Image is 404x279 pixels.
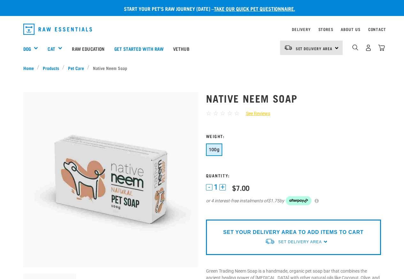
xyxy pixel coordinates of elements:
[48,45,55,52] a: Cat
[214,184,218,190] span: 1
[23,92,198,267] img: Organic neem pet soap bar 100g green trading
[234,110,240,117] span: ☆
[23,24,92,35] img: Raw Essentials Logo
[284,45,293,50] img: van-moving.png
[206,92,381,104] h1: Native Neem Soap
[39,65,62,71] a: Products
[378,44,385,51] img: home-icon@2x.png
[223,229,363,236] p: SET YOUR DELIVERY AREA TO ADD ITEMS TO CART
[23,65,381,71] nav: breadcrumbs
[110,36,168,61] a: Get started with Raw
[341,28,360,30] a: About Us
[219,184,226,190] button: +
[292,28,310,30] a: Delivery
[168,36,194,61] a: Vethub
[240,110,270,117] a: See Reviews
[278,240,322,244] span: Set Delivery Area
[296,47,333,50] span: Set Delivery Area
[352,44,358,50] img: home-icon-1@2x.png
[206,196,381,205] div: or 4 interest-free instalments of by
[227,110,232,117] span: ☆
[67,36,109,61] a: Raw Education
[206,110,211,117] span: ☆
[220,110,225,117] span: ☆
[206,134,381,138] h3: Weight:
[265,238,275,245] img: van-moving.png
[286,196,311,205] img: Afterpay
[23,45,31,52] a: Dog
[368,28,386,30] a: Contact
[65,65,87,71] a: Pet Care
[213,110,218,117] span: ☆
[214,7,295,10] a: take our quick pet questionnaire.
[232,184,249,192] div: $7.00
[209,147,220,152] span: 100g
[365,44,372,51] img: user.png
[318,28,333,30] a: Stores
[23,65,37,71] a: Home
[18,21,386,37] nav: dropdown navigation
[206,184,212,190] button: -
[206,143,223,156] button: 100g
[206,173,381,178] h3: Quantity:
[268,198,279,204] span: $1.75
